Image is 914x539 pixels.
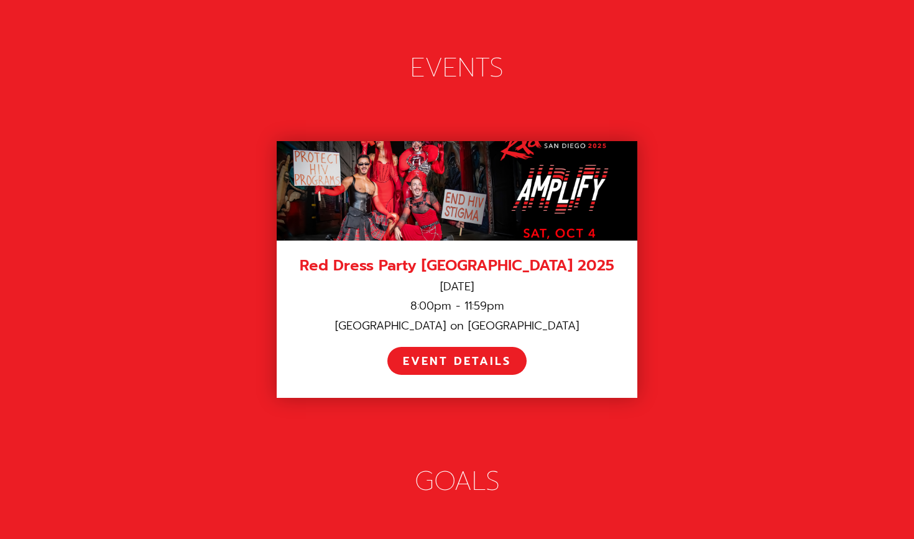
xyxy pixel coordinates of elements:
[403,354,511,369] div: EVENT DETAILS
[292,256,622,275] div: Red Dress Party [GEOGRAPHIC_DATA] 2025
[292,299,622,313] div: 8:00pm - 11:59pm
[72,464,842,499] div: GOALS
[72,51,842,85] div: EVENTS
[277,141,637,398] a: Red Dress Party [GEOGRAPHIC_DATA] 2025[DATE]8:00pm - 11:59pm[GEOGRAPHIC_DATA] on [GEOGRAPHIC_DATA...
[292,280,622,294] div: [DATE]
[292,319,622,333] div: [GEOGRAPHIC_DATA] on [GEOGRAPHIC_DATA]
